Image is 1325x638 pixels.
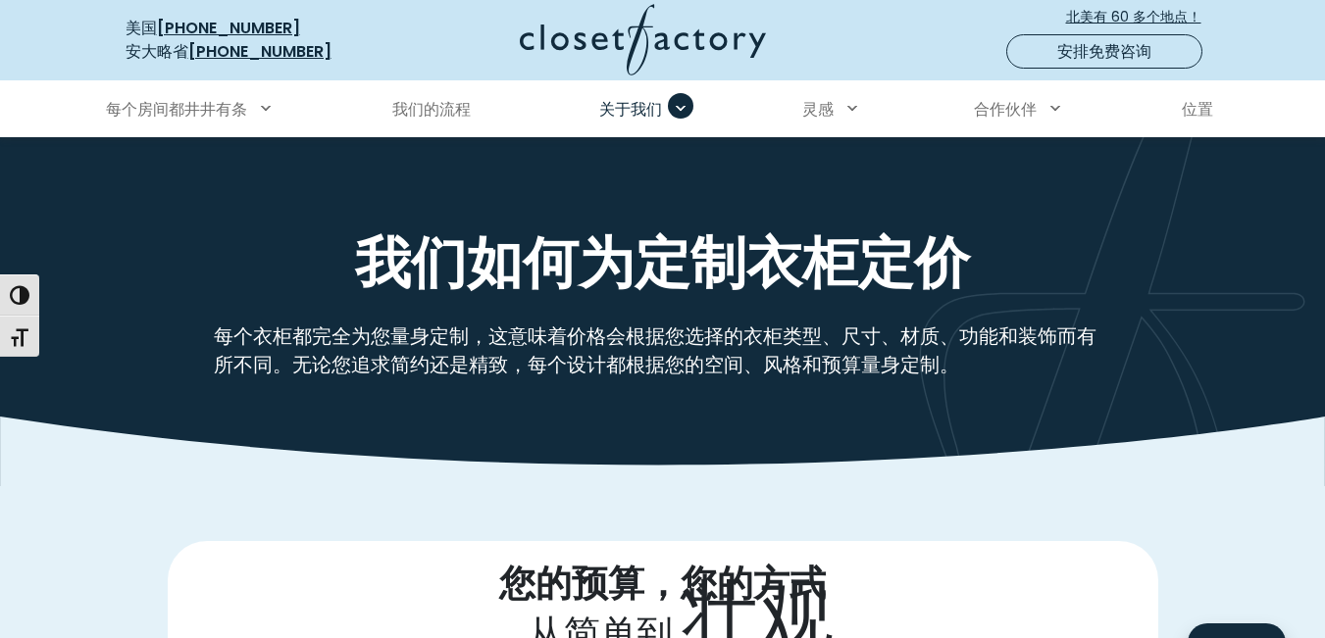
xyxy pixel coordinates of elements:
[974,98,1037,121] font: 合作伙伴
[126,40,188,63] font: 安大略省
[1006,34,1202,69] a: 安排免费咨询
[126,17,157,39] font: 美国
[214,322,1096,379] font: 每个衣柜都完全为您量身定制，这意味着价格会根据您选择的衣柜类型、尺寸、材质、功能和装饰而有所不同。无论您追求简约还是精致，每个设计都根据您的空间、风格和预算量身定制。
[1182,98,1213,121] font: 位置
[188,40,331,63] a: [PHONE_NUMBER]
[106,98,247,121] font: 每个房间都井井有条
[802,98,834,121] font: 灵感
[92,82,1234,137] nav: 主菜单
[599,98,662,121] font: 关于我们
[1057,40,1151,63] font: 安排免费咨询
[1066,7,1201,26] font: 北美有 60 多个地点！
[520,4,766,75] img: 壁橱工厂标志
[355,223,970,302] font: 我们如何为定制衣柜定价
[157,17,300,39] a: [PHONE_NUMBER]
[392,98,471,121] font: 我们的流程
[499,558,826,609] font: 您的预算，您的方式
